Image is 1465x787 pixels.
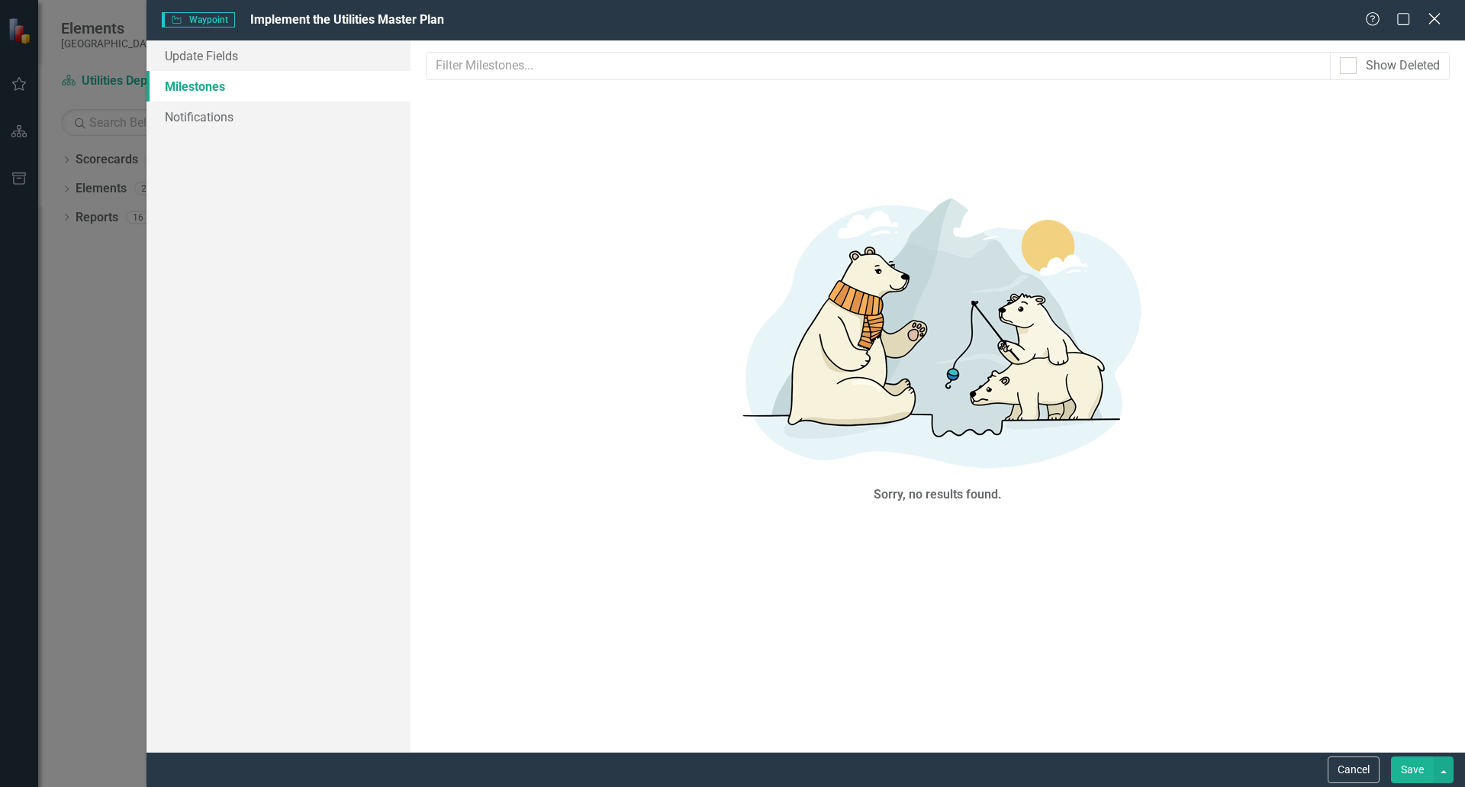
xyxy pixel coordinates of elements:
[426,52,1331,80] input: Filter Milestones...
[1391,756,1434,783] button: Save
[146,102,411,132] a: Notifications
[146,40,411,71] a: Update Fields
[146,71,411,102] a: Milestones
[1366,57,1440,75] div: Show Deleted
[874,486,1002,504] div: Sorry, no results found.
[1328,756,1380,783] button: Cancel
[162,12,235,27] span: Waypoint
[250,12,444,27] span: Implement the Utilities Master Plan
[709,177,1167,482] img: No results found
